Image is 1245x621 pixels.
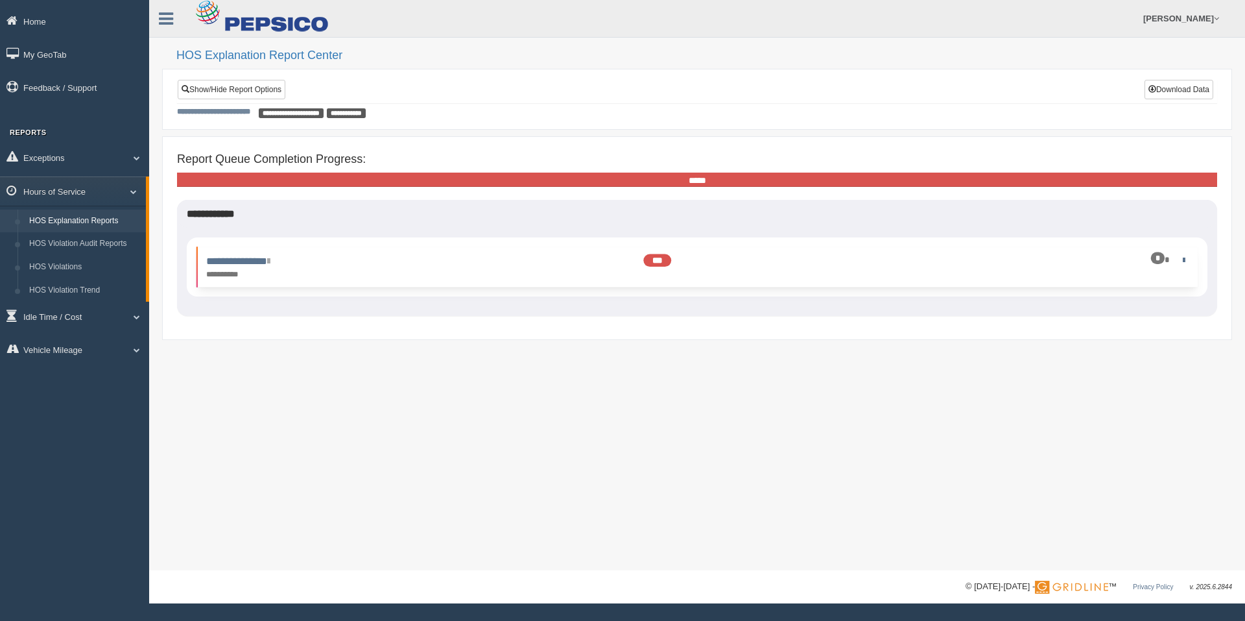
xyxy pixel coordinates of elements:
h4: Report Queue Completion Progress: [177,153,1217,166]
a: HOS Violation Audit Reports [23,232,146,256]
h2: HOS Explanation Report Center [176,49,1232,62]
a: HOS Explanation Reports [23,210,146,233]
span: v. 2025.6.2844 [1190,583,1232,591]
img: Gridline [1035,581,1108,594]
a: Privacy Policy [1133,583,1173,591]
button: Download Data [1144,80,1213,99]
li: Expand [196,247,1198,287]
div: © [DATE]-[DATE] - ™ [966,580,1232,594]
a: HOS Violation Trend [23,279,146,302]
a: HOS Violations [23,256,146,279]
a: Show/Hide Report Options [178,80,285,99]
